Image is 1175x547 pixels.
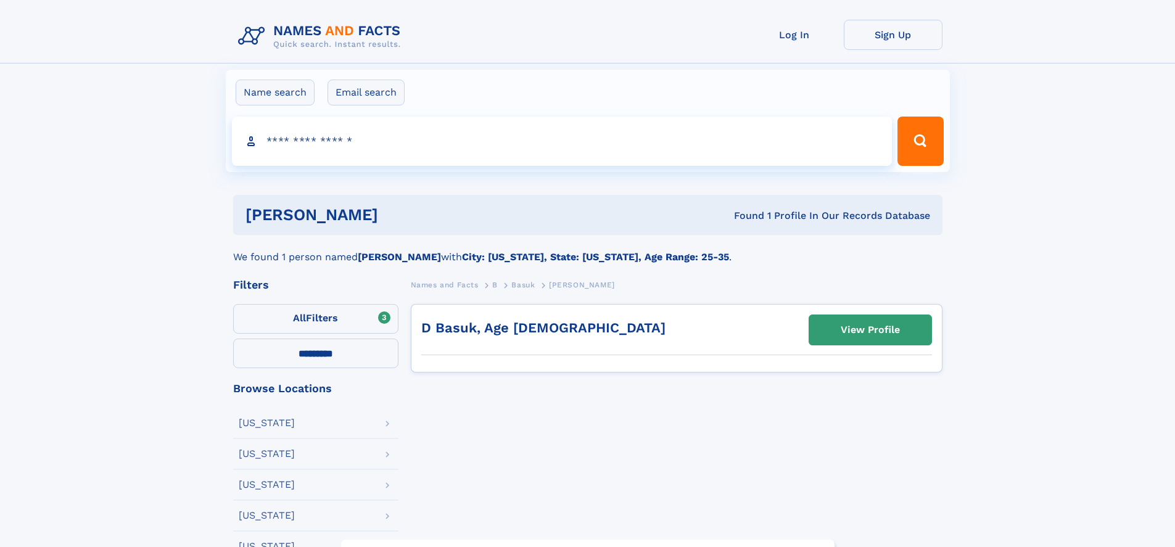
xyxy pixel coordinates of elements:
span: [PERSON_NAME] [549,281,615,289]
b: [PERSON_NAME] [358,251,441,263]
span: Basuk [511,281,535,289]
div: [US_STATE] [239,449,295,459]
a: Log In [745,20,844,50]
div: Filters [233,279,398,290]
span: All [293,312,306,324]
div: View Profile [841,316,900,344]
a: D Basuk, Age [DEMOGRAPHIC_DATA] [421,320,666,335]
img: Logo Names and Facts [233,20,411,53]
div: Browse Locations [233,383,398,394]
a: B [492,277,498,292]
label: Filters [233,304,398,334]
input: search input [232,117,893,166]
div: [US_STATE] [239,418,295,428]
a: Sign Up [844,20,942,50]
a: View Profile [809,315,931,345]
div: [US_STATE] [239,480,295,490]
h1: [PERSON_NAME] [245,207,556,223]
a: Names and Facts [411,277,479,292]
div: [US_STATE] [239,511,295,520]
div: We found 1 person named with . [233,235,942,265]
label: Email search [328,80,405,105]
label: Name search [236,80,315,105]
button: Search Button [897,117,943,166]
a: Basuk [511,277,535,292]
div: Found 1 Profile In Our Records Database [556,209,930,223]
span: B [492,281,498,289]
b: City: [US_STATE], State: [US_STATE], Age Range: 25-35 [462,251,729,263]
